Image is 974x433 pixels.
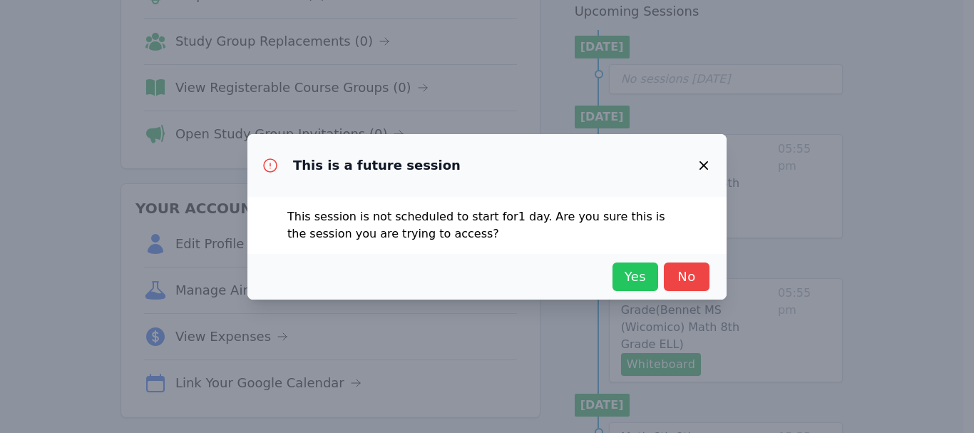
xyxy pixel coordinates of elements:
[293,157,461,174] h3: This is a future session
[612,263,658,291] button: Yes
[664,263,709,291] button: No
[671,267,702,287] span: No
[287,208,687,243] p: This session is not scheduled to start for 1 day . Are you sure this is the session you are tryin...
[620,267,651,287] span: Yes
